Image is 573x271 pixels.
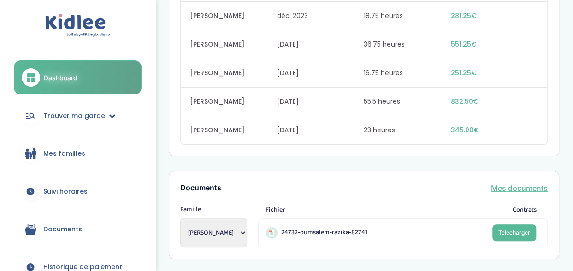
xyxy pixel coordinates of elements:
span: [PERSON_NAME] [190,97,277,106]
span: 36.75 heures [364,40,451,49]
span: 55.5 heures [364,97,451,106]
span: [DATE] [277,125,364,135]
span: 18.75 heures [364,11,451,21]
span: Contrats [513,205,537,215]
a: Trouver ma garde [14,99,142,132]
span: Telecharger [498,229,530,236]
span: [PERSON_NAME] [190,40,277,49]
a: Suivi horaires [14,175,142,208]
span: 832.50€ [451,97,538,106]
span: Famille [180,205,247,214]
span: 551.25€ [451,40,538,49]
img: logo.svg [45,14,110,37]
span: [PERSON_NAME] [190,68,277,78]
span: [DATE] [277,68,364,78]
a: Mes familles [14,137,142,170]
span: 16.75 heures [364,68,451,78]
span: Fichier [266,205,285,215]
span: déc. 2023 [277,11,364,21]
span: 251.25€ [451,68,538,78]
span: 345.00€ [451,125,538,135]
span: [PERSON_NAME] [190,125,277,135]
span: Dashboard [44,73,77,82]
a: Dashboard [14,60,142,94]
span: 281.25€ [451,11,538,21]
a: Mes documents [491,183,548,194]
span: Mes familles [43,149,85,159]
span: Suivi horaires [43,187,88,196]
span: Trouver ma garde [43,111,105,121]
span: [PERSON_NAME] [190,11,277,21]
span: 24732-oumsalem-razika-82741 [281,228,367,237]
span: [DATE] [277,97,364,106]
h3: Documents [180,184,221,192]
span: [DATE] [277,40,364,49]
a: Documents [14,212,142,246]
a: Telecharger [492,224,536,241]
span: Documents [43,224,82,234]
span: 23 heures [364,125,451,135]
